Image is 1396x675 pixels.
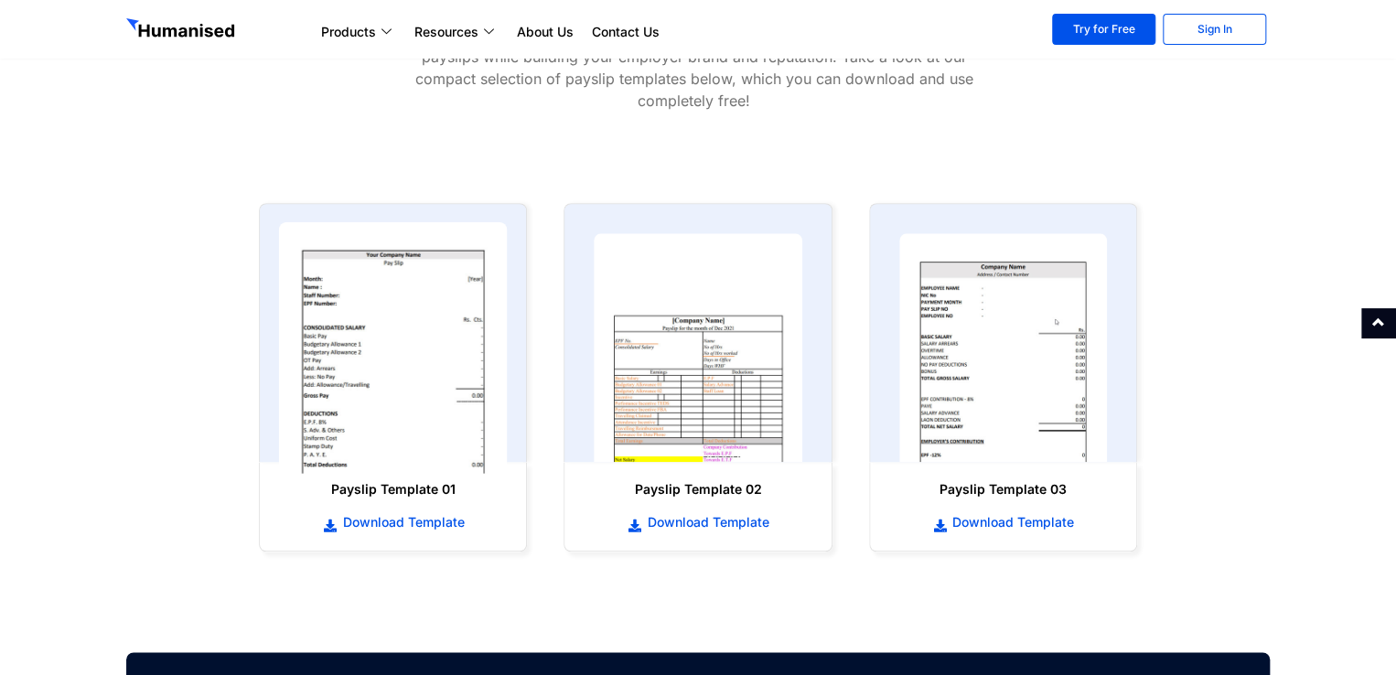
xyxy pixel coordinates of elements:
[1052,14,1155,45] a: Try for Free
[312,21,405,43] a: Products
[899,233,1107,462] img: payslip template
[948,513,1074,531] span: Download Template
[583,21,669,43] a: Contact Us
[508,21,583,43] a: About Us
[278,512,508,532] a: Download Template
[643,513,769,531] span: Download Template
[278,480,508,498] h6: Payslip Template 01
[1163,14,1266,45] a: Sign In
[405,21,508,43] a: Resources
[583,480,812,498] h6: Payslip Template 02
[888,512,1118,532] a: Download Template
[888,480,1118,498] h6: Payslip Template 03
[392,24,996,112] p: We offer a few different payslip templates that’ll let you offer your staff professional payslips...
[279,222,508,474] img: payslip template
[126,18,238,42] img: GetHumanised Logo
[594,233,801,462] img: payslip template
[338,513,464,531] span: Download Template
[583,512,812,532] a: Download Template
